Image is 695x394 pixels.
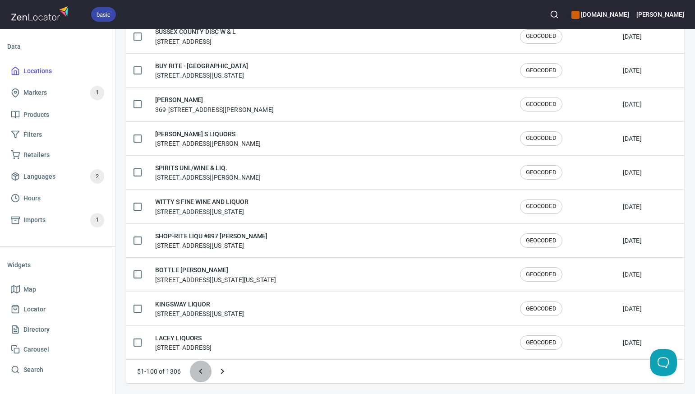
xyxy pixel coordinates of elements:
[155,61,248,71] h6: BUY RITE - [GEOGRAPHIC_DATA]
[520,236,562,245] span: GEOCODED
[90,172,104,182] span: 2
[7,125,108,145] a: Filters
[571,5,629,24] div: Manage your apps
[7,360,108,380] a: Search
[23,324,50,335] span: Directory
[155,197,249,207] h6: WITTY S FINE WINE AND LIQUOR
[155,333,212,343] h6: LACEY LIQUORS
[544,5,564,24] button: Search
[155,299,244,318] div: [STREET_ADDRESS][US_STATE]
[155,299,244,309] h6: KINGSWAY LIQUOR
[623,100,642,109] div: [DATE]
[155,197,249,216] div: [STREET_ADDRESS][US_STATE]
[23,109,49,121] span: Products
[623,168,642,177] div: [DATE]
[7,320,108,340] a: Directory
[90,88,104,98] span: 1
[90,215,104,225] span: 1
[520,66,562,75] span: GEOCODED
[7,279,108,300] a: Map
[212,361,233,382] button: Next page
[155,231,267,241] h6: SHOP-RITE LIQU #897 [PERSON_NAME]
[520,338,562,347] span: GEOCODED
[155,95,274,105] h6: [PERSON_NAME]
[23,129,42,140] span: Filters
[11,4,71,23] img: zenlocator
[155,27,236,37] h6: SUSSEX COUNTY DISC W & L
[23,364,43,375] span: Search
[623,134,642,143] div: [DATE]
[7,81,108,105] a: Markers1
[155,129,261,148] div: [STREET_ADDRESS][PERSON_NAME]
[155,61,248,80] div: [STREET_ADDRESS][US_STATE]
[7,145,108,165] a: Retailers
[623,304,642,313] div: [DATE]
[155,333,212,352] div: [STREET_ADDRESS]
[571,11,580,19] button: color-CE600E
[23,304,46,315] span: Locator
[23,214,46,226] span: Imports
[520,100,562,109] span: GEOCODED
[7,36,108,57] li: Data
[155,163,261,182] div: [STREET_ADDRESS][PERSON_NAME]
[7,105,108,125] a: Products
[155,129,261,139] h6: [PERSON_NAME] S LIQUORS
[623,270,642,279] div: [DATE]
[520,32,562,41] span: GEOCODED
[623,236,642,245] div: [DATE]
[190,361,212,382] button: Previous page
[7,209,108,232] a: Imports1
[623,202,642,211] div: [DATE]
[636,9,684,19] h6: [PERSON_NAME]
[650,349,677,376] iframe: Help Scout Beacon - Open
[571,9,629,19] h6: [DOMAIN_NAME]
[520,202,562,211] span: GEOCODED
[623,338,642,347] div: [DATE]
[623,32,642,41] div: [DATE]
[155,27,236,46] div: [STREET_ADDRESS]
[7,254,108,276] li: Widgets
[155,265,276,284] div: [STREET_ADDRESS][US_STATE][US_STATE]
[23,87,47,98] span: Markers
[23,344,49,355] span: Carousel
[7,339,108,360] a: Carousel
[155,265,276,275] h6: BOTTLE [PERSON_NAME]
[636,5,684,24] button: [PERSON_NAME]
[23,171,55,182] span: Languages
[520,168,562,177] span: GEOCODED
[520,134,562,143] span: GEOCODED
[7,299,108,320] a: Locator
[155,163,261,173] h6: SPIRITS UNL/WINE & LIQ.
[7,188,108,209] a: Hours
[23,284,36,295] span: Map
[7,165,108,188] a: Languages2
[23,149,50,161] span: Retailers
[23,193,41,204] span: Hours
[155,231,267,250] div: [STREET_ADDRESS][US_STATE]
[623,66,642,75] div: [DATE]
[91,10,116,19] span: basic
[7,61,108,81] a: Locations
[520,270,562,279] span: GEOCODED
[520,305,562,313] span: GEOCODED
[23,65,52,77] span: Locations
[155,95,274,114] div: 369-[STREET_ADDRESS][PERSON_NAME]
[91,7,116,22] div: basic
[137,367,181,376] p: 51-100 of 1306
